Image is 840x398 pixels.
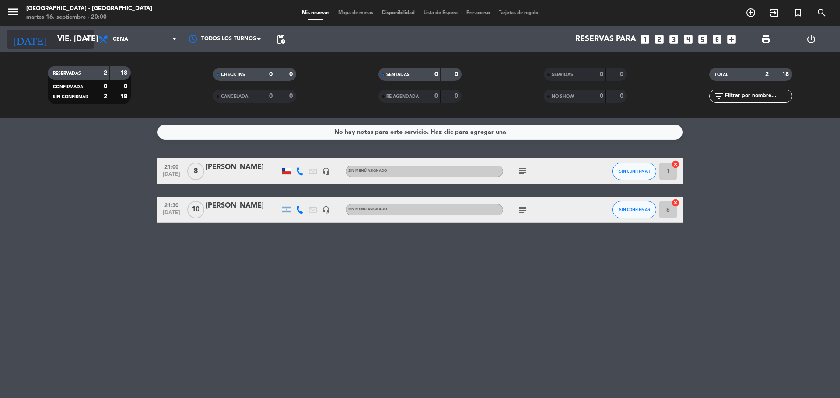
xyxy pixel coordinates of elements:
[322,167,330,175] i: headset_mic
[724,91,792,101] input: Filtrar por nombre...
[455,93,460,99] strong: 0
[297,10,334,15] span: Mis reservas
[104,70,107,76] strong: 2
[462,10,494,15] span: Pre-acceso
[269,93,273,99] strong: 0
[120,70,129,76] strong: 18
[769,7,780,18] i: exit_to_app
[697,34,708,45] i: looks_5
[761,34,771,45] span: print
[682,34,694,45] i: looks_4
[671,160,680,169] i: cancel
[619,207,650,212] span: SIN CONFIRMAR
[124,83,129,90] strong: 0
[612,201,656,218] button: SIN CONFIRMAR
[575,35,636,44] span: Reservas para
[434,71,438,77] strong: 0
[620,93,625,99] strong: 0
[711,34,723,45] i: looks_6
[620,71,625,77] strong: 0
[53,71,81,76] span: RESERVADAS
[334,127,506,137] div: No hay notas para este servicio. Haz clic para agregar una
[782,71,791,77] strong: 18
[206,162,280,173] div: [PERSON_NAME]
[104,83,107,90] strong: 0
[289,93,294,99] strong: 0
[552,73,573,77] span: SERVIDAS
[81,34,92,45] i: arrow_drop_down
[26,4,152,13] div: [GEOGRAPHIC_DATA] - [GEOGRAPHIC_DATA]
[161,210,182,220] span: [DATE]
[53,85,83,89] span: CONFIRMADA
[161,161,182,171] span: 21:00
[386,73,409,77] span: SENTADAS
[745,7,756,18] i: add_circle_outline
[334,10,378,15] span: Mapa de mesas
[806,34,816,45] i: power_settings_new
[434,93,438,99] strong: 0
[654,34,665,45] i: looks_two
[600,93,603,99] strong: 0
[120,93,129,100] strong: 18
[104,93,107,100] strong: 2
[7,5,20,21] button: menu
[26,13,152,22] div: martes 16. septiembre - 20:00
[793,7,803,18] i: turned_in_not
[161,200,182,210] span: 21:30
[348,169,387,173] span: Sin menú asignado
[53,95,88,99] span: SIN CONFIRMAR
[600,71,603,77] strong: 0
[378,10,419,15] span: Disponibilidad
[612,163,656,180] button: SIN CONFIRMAR
[187,163,204,180] span: 8
[668,34,679,45] i: looks_3
[221,73,245,77] span: CHECK INS
[552,94,574,99] span: NO SHOW
[386,94,419,99] span: RE AGENDADA
[714,91,724,101] i: filter_list
[714,73,728,77] span: TOTAL
[726,34,737,45] i: add_box
[289,71,294,77] strong: 0
[276,34,286,45] span: pending_actions
[7,5,20,18] i: menu
[788,26,833,52] div: LOG OUT
[187,201,204,218] span: 10
[639,34,651,45] i: looks_one
[765,71,769,77] strong: 2
[671,198,680,207] i: cancel
[269,71,273,77] strong: 0
[455,71,460,77] strong: 0
[816,7,827,18] i: search
[322,206,330,214] i: headset_mic
[221,94,248,99] span: CANCELADA
[161,171,182,181] span: [DATE]
[419,10,462,15] span: Lista de Espera
[348,208,387,211] span: Sin menú asignado
[518,166,528,177] i: subject
[7,30,53,49] i: [DATE]
[206,200,280,211] div: [PERSON_NAME]
[518,204,528,215] i: subject
[494,10,543,15] span: Tarjetas de regalo
[619,169,650,173] span: SIN CONFIRMAR
[113,36,128,42] span: Cena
